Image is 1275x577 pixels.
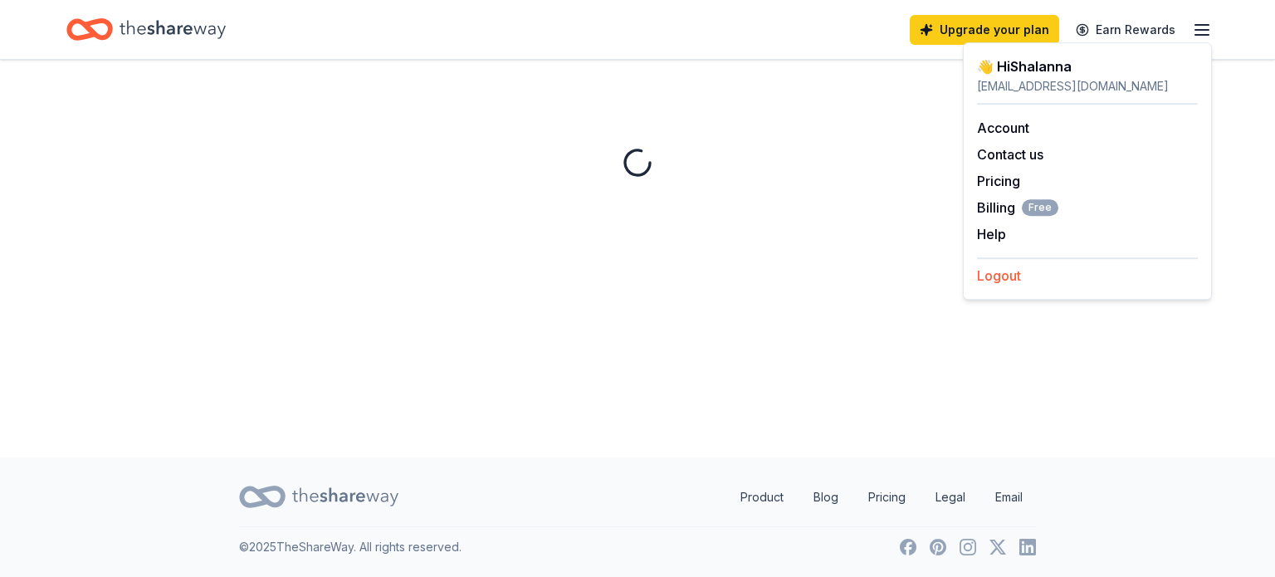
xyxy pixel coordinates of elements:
[982,481,1036,514] a: Email
[977,266,1021,286] button: Logout
[1066,15,1185,45] a: Earn Rewards
[977,76,1198,96] div: [EMAIL_ADDRESS][DOMAIN_NAME]
[977,144,1043,164] button: Contact us
[977,224,1006,244] button: Help
[977,198,1058,218] span: Billing
[239,537,462,557] p: © 2025 TheShareWay. All rights reserved.
[977,173,1020,189] a: Pricing
[977,198,1058,218] button: BillingFree
[977,120,1029,136] a: Account
[727,481,1036,514] nav: quick links
[727,481,797,514] a: Product
[800,481,852,514] a: Blog
[66,10,226,49] a: Home
[922,481,979,514] a: Legal
[977,56,1198,76] div: 👋 Hi Shalanna
[910,15,1059,45] a: Upgrade your plan
[1022,199,1058,216] span: Free
[855,481,919,514] a: Pricing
